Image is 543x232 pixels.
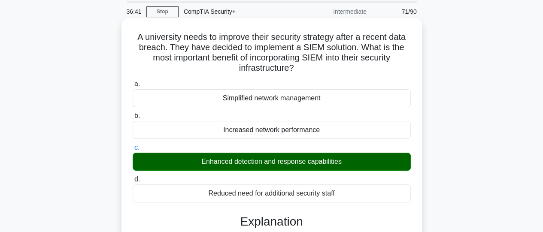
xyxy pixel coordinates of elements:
[121,3,146,20] div: 36:41
[133,184,411,202] div: Reduced need for additional security staff
[133,153,411,171] div: Enhanced detection and response capabilities
[138,214,406,229] h3: Explanation
[134,175,140,183] span: d.
[297,3,372,20] div: Intermediate
[134,80,140,87] span: a.
[133,89,411,107] div: Simplified network management
[133,121,411,139] div: Increased network performance
[372,3,422,20] div: 71/90
[134,144,140,151] span: c.
[179,3,297,20] div: CompTIA Security+
[146,6,179,17] a: Stop
[132,32,412,74] h5: A university needs to improve their security strategy after a recent data breach. They have decid...
[134,112,140,119] span: b.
